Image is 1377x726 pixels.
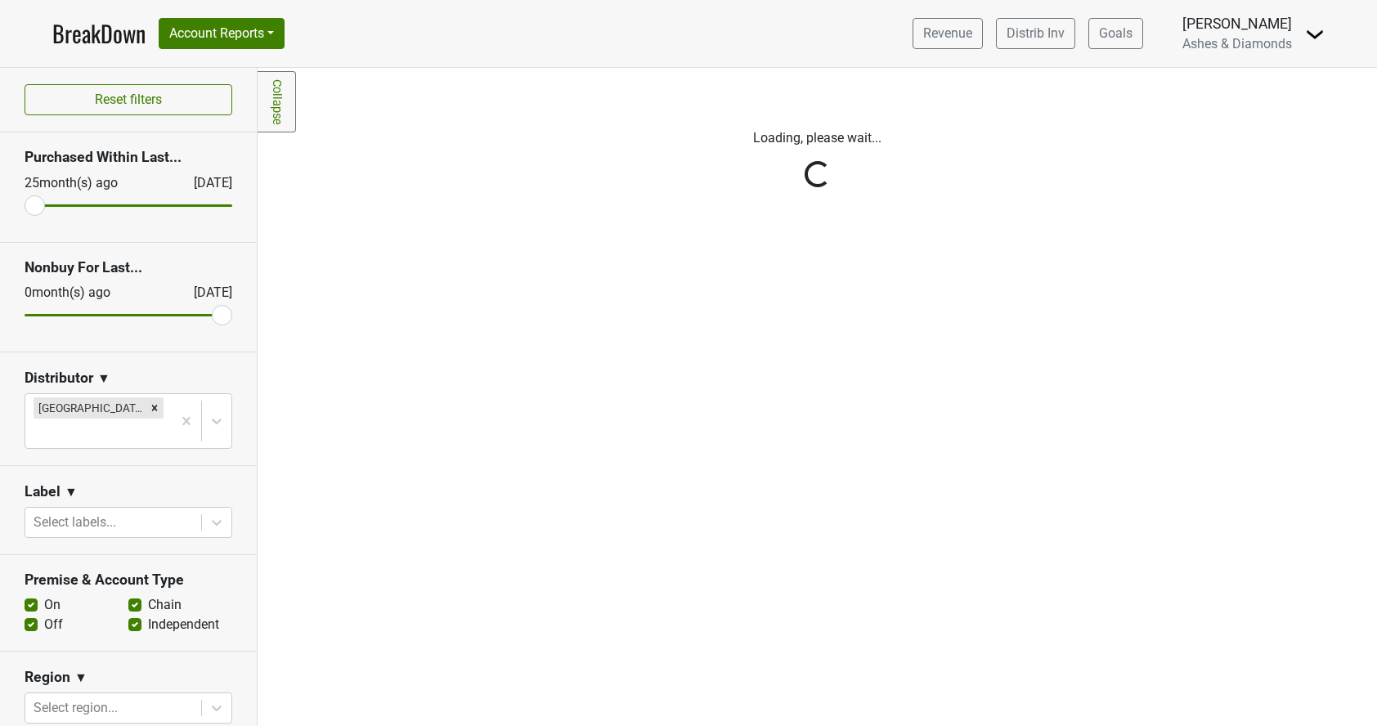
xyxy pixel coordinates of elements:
[1182,13,1292,34] div: [PERSON_NAME]
[52,16,146,51] a: BreakDown
[996,18,1075,49] a: Distrib Inv
[159,18,285,49] button: Account Reports
[1182,36,1292,52] span: Ashes & Diamonds
[364,128,1272,148] p: Loading, please wait...
[258,71,296,132] a: Collapse
[913,18,983,49] a: Revenue
[1088,18,1143,49] a: Goals
[1305,25,1325,44] img: Dropdown Menu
